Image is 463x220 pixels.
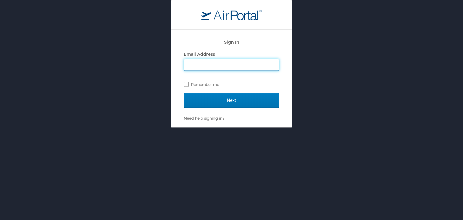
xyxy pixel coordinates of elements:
[201,9,262,20] img: logo
[184,116,224,121] a: Need help signing in?
[184,93,279,108] input: Next
[184,52,215,57] label: Email Address
[184,39,279,46] h2: Sign In
[184,80,279,89] label: Remember me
